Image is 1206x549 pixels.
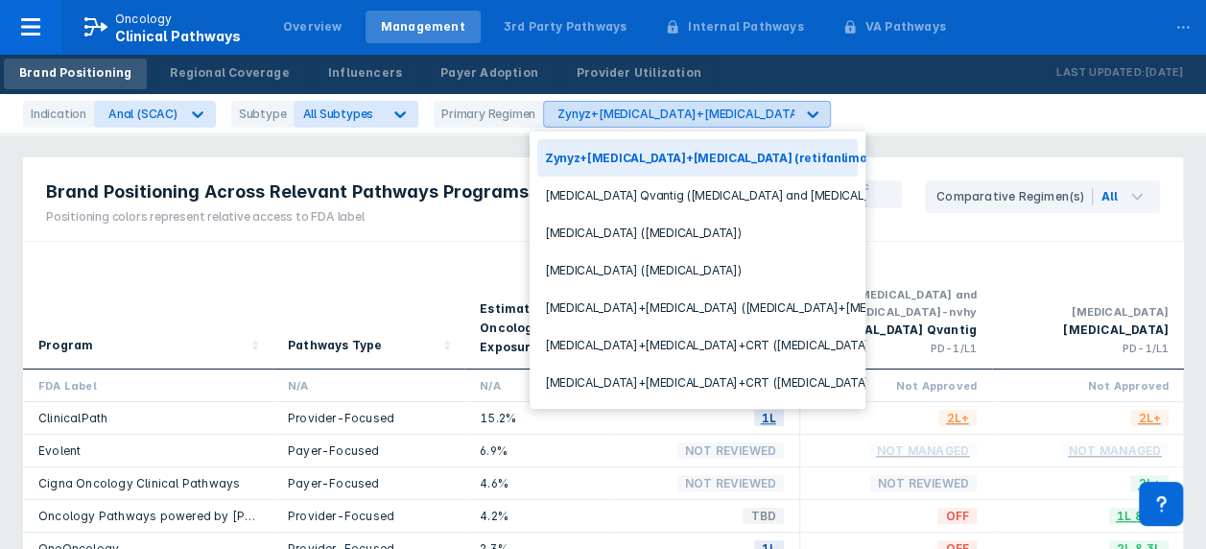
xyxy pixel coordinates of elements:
[1007,303,1169,321] div: [MEDICAL_DATA]
[537,326,858,364] div: [MEDICAL_DATA]+[MEDICAL_DATA]+CRT ([MEDICAL_DATA]+[MEDICAL_DATA]+CRT)
[272,242,464,370] div: Sort
[23,101,94,128] div: Indication
[480,410,593,426] div: 15.2%
[4,59,147,89] a: Brand Positioning
[288,508,449,524] div: Provider-Focused
[381,18,465,36] div: Management
[1130,472,1169,494] span: 2L+
[268,11,358,43] a: Overview
[38,443,81,458] a: Evolent
[870,472,977,494] span: Not Reviewed
[557,107,1125,121] div: Zynyz+[MEDICAL_DATA]+[MEDICAL_DATA] (retifanlimab-dlwr+[MEDICAL_DATA]+[MEDICAL_DATA])
[1100,188,1118,205] div: All
[1109,505,1169,527] span: 1L & 2L
[936,188,1093,205] div: Comparative Regimen(s)
[288,410,449,426] div: Provider-Focused
[38,476,240,490] a: Cigna Oncology Clinical Pathways
[480,299,581,357] div: Estimated % Oncologist Exposure
[366,11,481,43] a: Management
[1139,482,1183,526] div: Contact Support
[434,101,543,128] div: Primary Regimen
[1145,63,1183,83] p: [DATE]
[154,59,304,89] a: Regional Coverage
[869,440,977,462] span: Not Managed
[108,107,177,121] div: Anal (SCAC)
[115,28,241,44] span: Clinical Pathways
[677,440,784,462] span: Not Reviewed
[688,18,803,36] div: Internal Pathways
[1056,63,1145,83] p: Last Updated:
[1007,321,1169,340] div: [MEDICAL_DATA]
[938,407,977,429] span: 2L+
[440,64,538,82] div: Payer Adoption
[231,101,295,128] div: Subtype
[425,59,554,89] a: Payer Adoption
[865,18,946,36] div: VA Pathways
[464,242,608,370] div: Sort
[1007,340,1169,357] div: PD-1/L1
[313,59,417,89] a: Influencers
[1061,440,1169,462] span: Not Managed
[38,411,107,425] a: ClinicalPath
[577,64,701,82] div: Provider Utilization
[46,180,529,203] span: Brand Positioning Across Relevant Pathways Programs
[38,377,257,394] div: FDA Label
[537,364,858,401] div: [MEDICAL_DATA]+[MEDICAL_DATA]+CRT ([MEDICAL_DATA]+[MEDICAL_DATA]+CRT)
[288,336,383,355] div: Pathways Type
[537,177,858,214] div: [MEDICAL_DATA] Qvantig ([MEDICAL_DATA] and [MEDICAL_DATA]-nvhy)
[480,377,593,394] div: N/A
[288,475,449,491] div: Payer-Focused
[754,407,784,429] span: 1L
[480,508,593,524] div: 4.2%
[38,509,330,523] a: Oncology Pathways powered by [PERSON_NAME]
[537,289,858,326] div: [MEDICAL_DATA]+[MEDICAL_DATA] ([MEDICAL_DATA]+[MEDICAL_DATA])
[561,59,717,89] a: Provider Utilization
[537,214,858,251] div: [MEDICAL_DATA] ([MEDICAL_DATA])
[38,336,93,355] div: Program
[816,321,977,340] div: [MEDICAL_DATA] Qvantig
[170,64,289,82] div: Regional Coverage
[537,139,858,177] div: Zynyz+[MEDICAL_DATA]+[MEDICAL_DATA] (retifanlimab-dlwr+[MEDICAL_DATA]+[MEDICAL_DATA])
[46,208,529,226] div: Positioning colors represent relative access to FDA label
[488,11,643,43] a: 3rd Party Pathways
[302,107,373,121] span: All Subtypes
[743,505,784,527] span: TBD
[816,286,977,321] div: [MEDICAL_DATA] and [MEDICAL_DATA]-nvhy
[328,64,402,82] div: Influencers
[816,340,977,357] div: PD-1/L1
[288,377,449,394] div: N/A
[288,442,449,459] div: Payer-Focused
[816,377,977,394] div: Not Approved
[1164,3,1202,43] div: ...
[23,242,272,370] div: Sort
[537,251,858,289] div: [MEDICAL_DATA] ([MEDICAL_DATA])
[677,472,784,494] span: Not Reviewed
[504,18,627,36] div: 3rd Party Pathways
[480,475,593,491] div: 4.6%
[1007,377,1169,394] div: Not Approved
[480,442,593,459] div: 6.9%
[1130,407,1169,429] span: 2L+
[115,11,173,28] p: Oncology
[283,18,343,36] div: Overview
[19,64,131,82] div: Brand Positioning
[937,505,977,527] span: OFF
